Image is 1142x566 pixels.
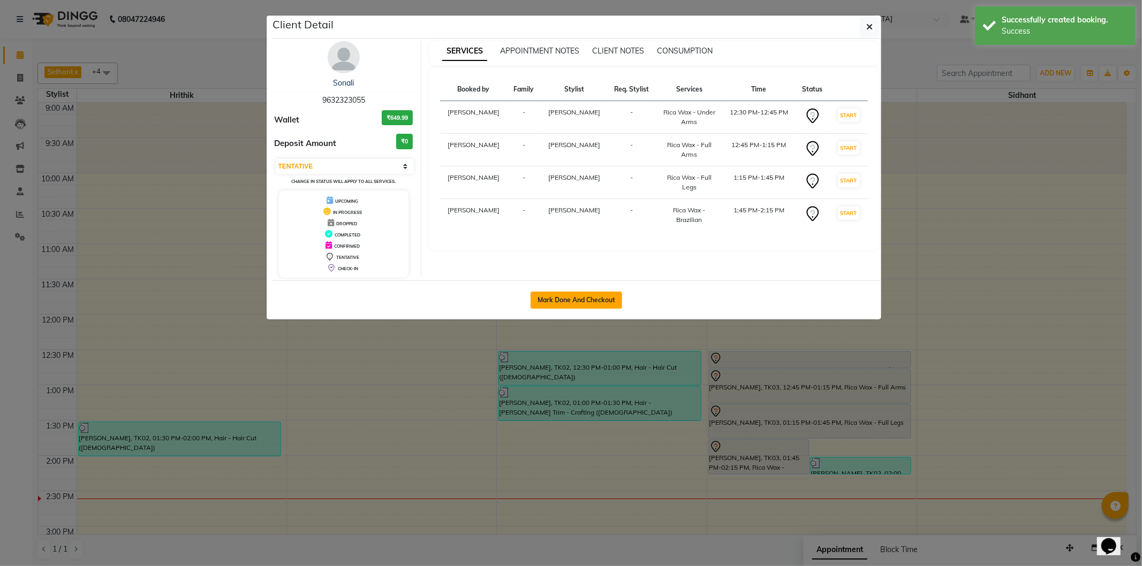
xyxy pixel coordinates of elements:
span: DROPPED [336,221,357,226]
td: 12:30 PM-12:45 PM [722,101,796,134]
iframe: chat widget [1097,523,1131,555]
td: 1:15 PM-1:45 PM [722,166,796,199]
td: - [506,134,541,166]
th: Status [796,78,830,101]
div: Rica Wax - Full Legs [663,173,716,192]
th: Time [722,78,796,101]
div: Rica Wax - Under Arms [663,108,716,127]
span: [PERSON_NAME] [548,141,600,149]
td: - [607,134,656,166]
button: START [838,174,860,187]
td: - [506,199,541,232]
h5: Client Detail [273,17,334,33]
td: - [607,199,656,232]
td: 12:45 PM-1:15 PM [722,134,796,166]
th: Booked by [440,78,506,101]
span: IN PROGRESS [333,210,362,215]
th: Stylist [541,78,607,101]
span: [PERSON_NAME] [548,173,600,181]
span: CLIENT NOTES [592,46,644,56]
span: 9632323055 [322,95,365,105]
span: [PERSON_NAME] [548,206,600,214]
span: SERVICES [442,42,487,61]
td: - [506,101,541,134]
div: Success [1002,26,1128,37]
th: Services [656,78,722,101]
td: - [607,166,656,199]
span: [PERSON_NAME] [548,108,600,116]
h3: ₹0 [396,134,413,149]
button: Mark Done And Checkout [531,292,622,309]
div: Rica Wax - Brazilian [663,205,716,225]
td: - [506,166,541,199]
td: 1:45 PM-2:15 PM [722,199,796,232]
td: [PERSON_NAME] [440,166,506,199]
small: Change in status will apply to all services. [291,179,396,184]
span: Wallet [275,114,300,126]
span: APPOINTMENT NOTES [500,46,579,56]
button: START [838,206,860,220]
button: START [838,109,860,122]
span: COMPLETED [335,232,360,238]
td: - [607,101,656,134]
td: [PERSON_NAME] [440,101,506,134]
span: CONSUMPTION [657,46,713,56]
div: Rica Wax - Full Arms [663,140,716,159]
span: CONFIRMED [334,243,360,249]
th: Family [506,78,541,101]
span: Deposit Amount [275,137,337,150]
button: START [838,141,860,155]
img: avatar [328,41,360,73]
div: Successfully created booking. [1002,14,1128,26]
td: [PERSON_NAME] [440,199,506,232]
a: Sonali [333,78,354,88]
th: Req. Stylist [607,78,656,101]
h3: ₹649.99 [382,110,413,126]
span: CHECK-IN [338,266,358,271]
td: [PERSON_NAME] [440,134,506,166]
span: TENTATIVE [336,255,359,260]
span: UPCOMING [335,198,358,204]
